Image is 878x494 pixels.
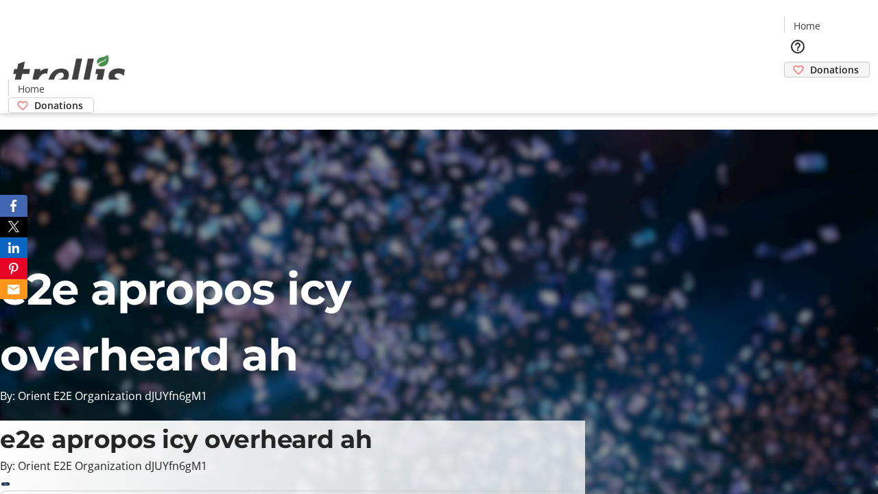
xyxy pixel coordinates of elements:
a: Home [785,19,829,33]
img: Orient E2E Organization dJUYfn6gM1's Logo [8,40,130,108]
span: Donations [810,62,859,77]
span: Donations [34,98,83,113]
a: Donations [8,97,94,113]
a: Home [9,82,53,96]
button: Cart [784,78,811,105]
span: Home [794,19,820,33]
a: Donations [784,62,870,78]
span: Home [18,82,45,96]
button: Help [784,33,811,60]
